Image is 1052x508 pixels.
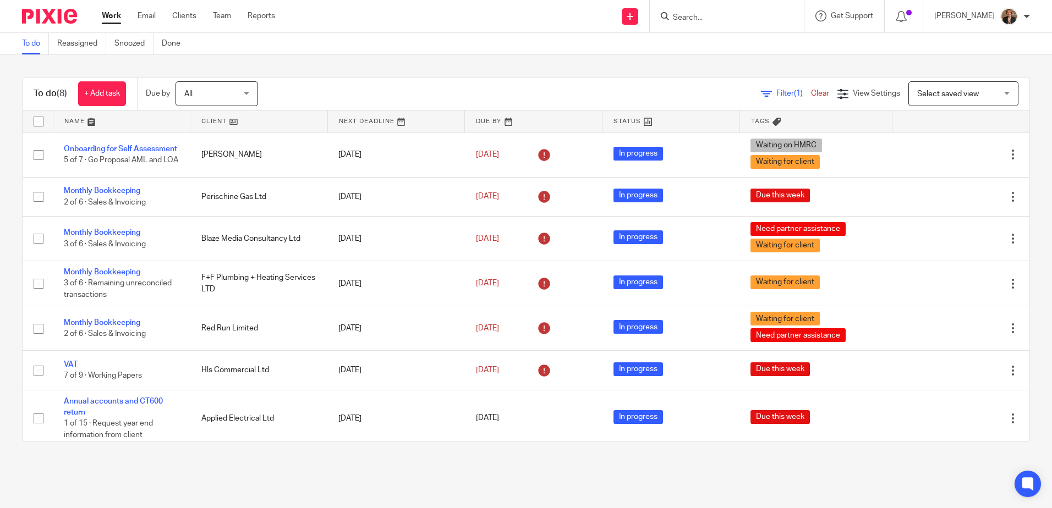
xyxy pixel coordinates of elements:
[750,275,820,289] span: Waiting for client
[64,198,146,206] span: 2 of 6 · Sales & Invoicing
[1000,8,1018,25] img: WhatsApp%20Image%202025-04-23%20at%2010.20.30_16e186ec.jpg
[64,280,172,299] span: 3 of 6 · Remaining unreconciled transactions
[57,33,106,54] a: Reassigned
[750,328,846,342] span: Need partner assistance
[190,216,328,261] td: Blaze Media Consultancy Ltd
[64,330,146,338] span: 2 of 6 · Sales & Invoicing
[213,10,231,21] a: Team
[476,151,499,158] span: [DATE]
[64,187,140,195] a: Monthly Bookkeeping
[476,193,499,201] span: [DATE]
[751,118,770,124] span: Tags
[750,155,820,169] span: Waiting for client
[613,275,663,289] span: In progress
[114,33,154,54] a: Snoozed
[750,222,846,236] span: Need partner assistance
[172,10,196,21] a: Clients
[190,132,328,177] td: [PERSON_NAME]
[64,397,163,416] a: Annual accounts and CT600 return
[64,145,177,153] a: Onboarding for Self Assessment
[64,157,178,164] span: 5 of 7 · Go Proposal AML and LOA
[57,89,67,98] span: (8)
[327,177,465,216] td: [DATE]
[327,306,465,351] td: [DATE]
[613,230,663,244] span: In progress
[327,216,465,261] td: [DATE]
[327,261,465,306] td: [DATE]
[476,366,499,374] span: [DATE]
[78,81,126,106] a: + Add task
[327,390,465,446] td: [DATE]
[146,88,170,99] p: Due by
[327,132,465,177] td: [DATE]
[750,362,810,376] span: Due this week
[64,268,140,276] a: Monthly Bookkeeping
[917,90,979,98] span: Select saved view
[190,306,328,351] td: Red Run Limited
[831,12,873,20] span: Get Support
[22,9,77,24] img: Pixie
[613,362,663,376] span: In progress
[190,351,328,390] td: Hls Commercial Ltd
[750,239,820,252] span: Waiting for client
[64,229,140,236] a: Monthly Bookkeeping
[64,361,78,368] a: VAT
[476,324,499,332] span: [DATE]
[102,10,121,21] a: Work
[22,33,49,54] a: To do
[672,13,771,23] input: Search
[190,390,328,446] td: Applied Electrical Ltd
[750,312,820,325] span: Waiting for client
[853,90,900,97] span: View Settings
[776,90,811,97] span: Filter
[34,88,67,100] h1: To do
[750,189,810,202] span: Due this week
[248,10,275,21] a: Reports
[934,10,995,21] p: [PERSON_NAME]
[64,240,146,248] span: 3 of 6 · Sales & Invoicing
[613,410,663,424] span: In progress
[750,139,822,152] span: Waiting on HMRC
[476,235,499,242] span: [DATE]
[476,415,499,422] span: [DATE]
[64,420,153,439] span: 1 of 15 · Request year end information from client
[613,320,663,334] span: In progress
[476,279,499,287] span: [DATE]
[190,177,328,216] td: Perischine Gas Ltd
[794,90,803,97] span: (1)
[184,90,193,98] span: All
[64,372,142,380] span: 7 of 9 · Working Papers
[750,410,810,424] span: Due this week
[327,351,465,390] td: [DATE]
[613,147,663,161] span: In progress
[613,189,663,202] span: In progress
[138,10,156,21] a: Email
[190,261,328,306] td: F+F Plumbing + Heating Services LTD
[64,319,140,327] a: Monthly Bookkeeping
[162,33,189,54] a: Done
[811,90,829,97] a: Clear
